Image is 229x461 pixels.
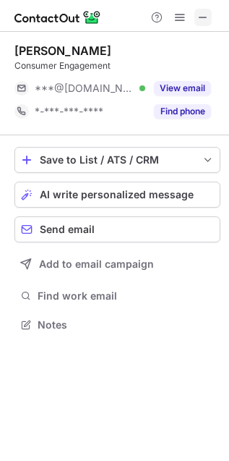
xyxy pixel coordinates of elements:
[154,104,211,119] button: Reveal Button
[40,189,194,200] span: AI write personalized message
[40,224,95,235] span: Send email
[14,9,101,26] img: ContactOut v5.3.10
[14,59,220,72] div: Consumer Engagement
[38,318,215,331] span: Notes
[154,81,211,96] button: Reveal Button
[14,251,220,277] button: Add to email campaign
[35,82,134,95] span: ***@[DOMAIN_NAME]
[39,258,154,270] span: Add to email campaign
[14,43,111,58] div: [PERSON_NAME]
[14,147,220,173] button: save-profile-one-click
[38,289,215,303] span: Find work email
[40,154,195,166] div: Save to List / ATS / CRM
[14,182,220,208] button: AI write personalized message
[14,315,220,335] button: Notes
[14,286,220,306] button: Find work email
[14,216,220,242] button: Send email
